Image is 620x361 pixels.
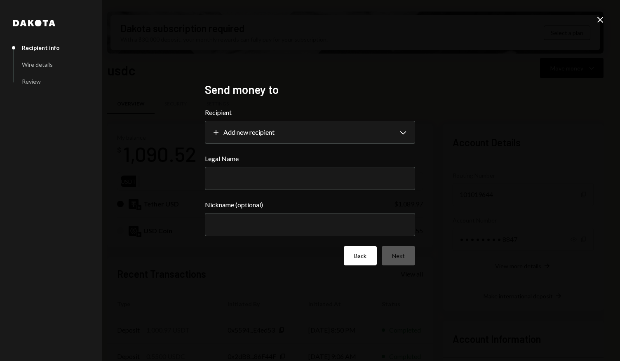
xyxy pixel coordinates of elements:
h2: Send money to [205,82,415,98]
label: Nickname (optional) [205,200,415,210]
button: Recipient [205,121,415,144]
div: Review [22,78,41,85]
div: Recipient info [22,44,60,51]
div: Wire details [22,61,53,68]
label: Recipient [205,108,415,117]
label: Legal Name [205,154,415,164]
button: Back [344,246,377,265]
